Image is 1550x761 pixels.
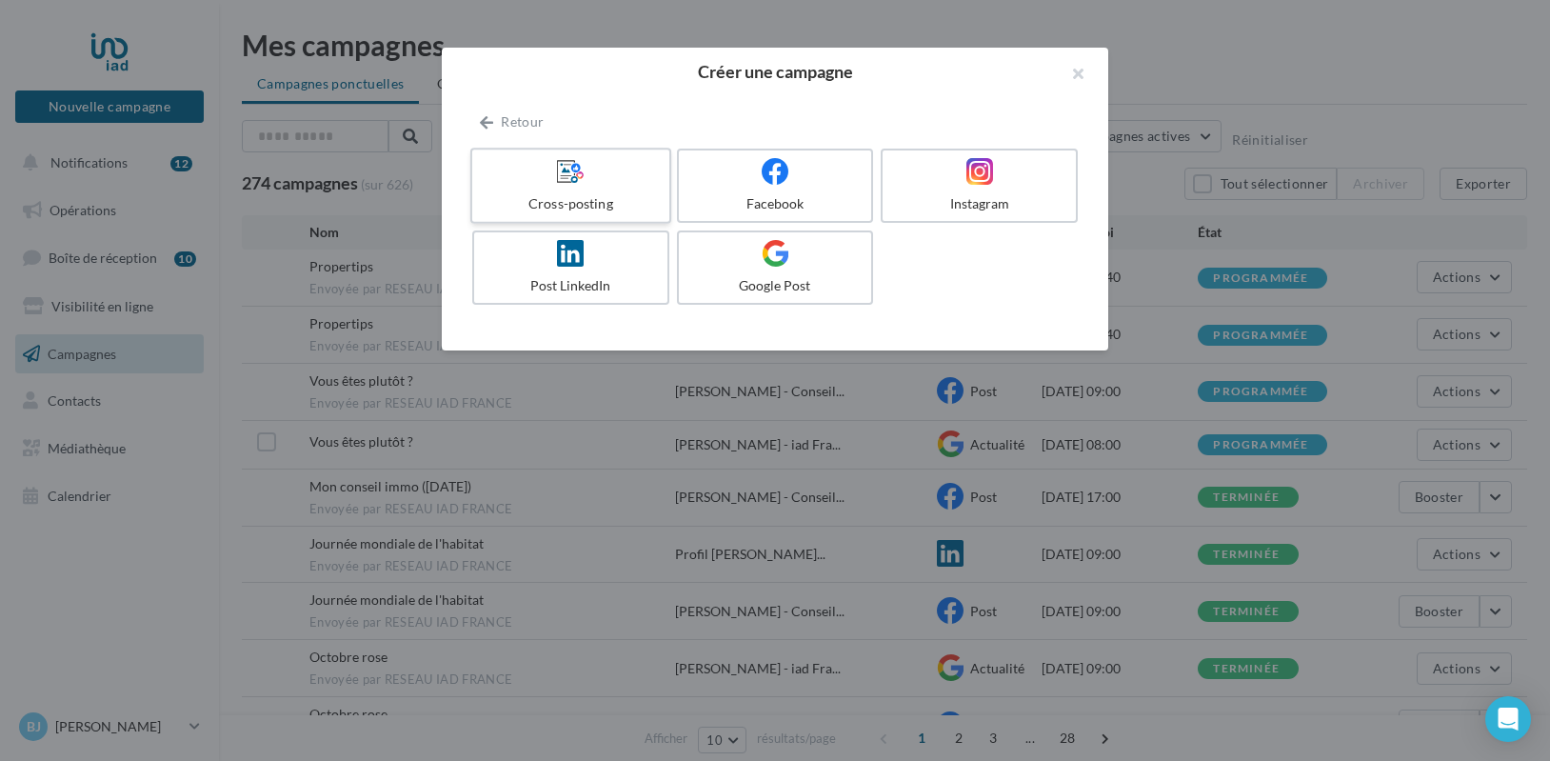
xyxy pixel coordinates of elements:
div: Cross-posting [480,194,661,213]
div: Post LinkedIn [482,276,660,295]
div: Open Intercom Messenger [1485,696,1531,742]
div: Google Post [686,276,864,295]
button: Retour [472,110,551,133]
div: Facebook [686,194,864,213]
h2: Créer une campagne [472,63,1078,80]
div: Instagram [890,194,1068,213]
